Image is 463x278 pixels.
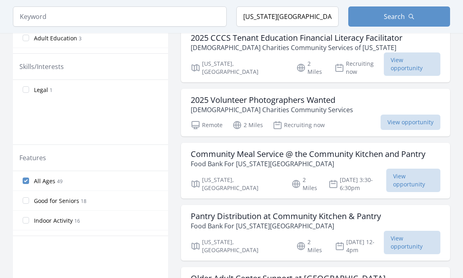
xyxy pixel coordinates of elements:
[50,87,53,94] span: 1
[236,6,339,27] input: Location
[191,43,402,52] p: [DEMOGRAPHIC_DATA] Charities Community Services of [US_STATE]
[191,211,381,221] h3: Pantry Distribution at Community Kitchen & Pantry
[191,60,286,76] p: [US_STATE], [GEOGRAPHIC_DATA]
[191,238,286,254] p: [US_STATE], [GEOGRAPHIC_DATA]
[232,120,263,130] p: 2 Miles
[181,143,450,199] a: Community Meal Service @ the Community Kitchen and Pantry Food Bank For [US_STATE][GEOGRAPHIC_DAT...
[13,6,227,27] input: Keyword
[23,197,29,204] input: Good for Seniors 18
[296,238,325,254] p: 2 Miles
[79,35,82,42] span: 3
[181,27,450,82] a: 2025 CCCS Tenant Education Financial Literacy Facilitator [DEMOGRAPHIC_DATA] Charities Community ...
[296,60,325,76] p: 2 Miles
[348,6,450,27] button: Search
[384,12,405,21] span: Search
[191,159,425,169] p: Food Bank For [US_STATE][GEOGRAPHIC_DATA]
[23,178,29,184] input: All Ages 49
[34,34,77,42] span: Adult Education
[19,153,46,163] legend: Features
[81,198,86,205] span: 18
[23,35,29,41] input: Adult Education 3
[19,62,64,71] legend: Skills/Interests
[191,120,223,130] p: Remote
[23,217,29,224] input: Indoor Activity 16
[191,221,381,231] p: Food Bank For [US_STATE][GEOGRAPHIC_DATA]
[34,177,55,185] span: All Ages
[335,238,384,254] p: [DATE] 12-4pm
[181,205,450,261] a: Pantry Distribution at Community Kitchen & Pantry Food Bank For [US_STATE][GEOGRAPHIC_DATA] [US_S...
[34,217,73,225] span: Indoor Activity
[384,231,441,254] span: View opportunity
[381,115,440,130] span: View opportunity
[335,60,384,76] p: Recruiting now
[57,178,63,185] span: 49
[191,176,282,192] p: [US_STATE], [GEOGRAPHIC_DATA]
[273,120,325,130] p: Recruiting now
[74,217,80,224] span: 16
[384,52,440,76] span: View opportunity
[191,33,402,43] h3: 2025 CCCS Tenant Education Financial Literacy Facilitator
[191,105,353,115] p: [DEMOGRAPHIC_DATA] Charities Community Services
[181,89,450,136] a: 2025 Volunteer Photographers Wanted [DEMOGRAPHIC_DATA] Charities Community Services Remote 2 Mile...
[34,86,48,94] span: Legal
[386,169,440,192] span: View opportunity
[34,197,79,205] span: Good for Seniors
[328,176,386,192] p: [DATE] 3:30-6:30pm
[23,86,29,93] input: Legal 1
[191,95,353,105] h3: 2025 Volunteer Photographers Wanted
[291,176,319,192] p: 2 Miles
[191,149,425,159] h3: Community Meal Service @ the Community Kitchen and Pantry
